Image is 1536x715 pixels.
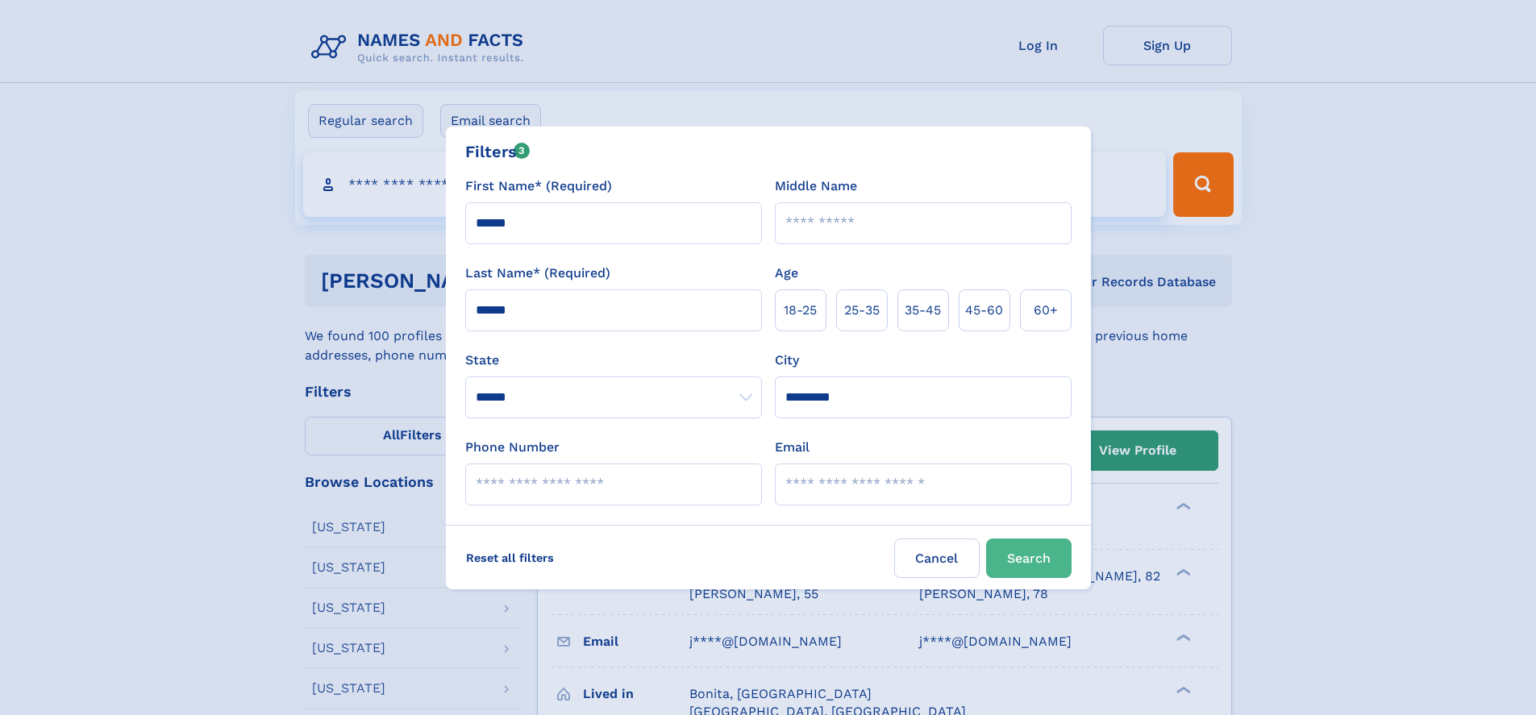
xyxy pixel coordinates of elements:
label: State [465,351,762,370]
span: 35‑45 [905,301,941,320]
span: 18‑25 [784,301,817,320]
label: Reset all filters [456,538,564,577]
label: Email [775,438,810,457]
button: Search [986,538,1072,578]
div: Filters [465,139,531,164]
label: Middle Name [775,177,857,196]
label: Cancel [894,538,980,578]
label: Phone Number [465,438,560,457]
span: 45‑60 [965,301,1003,320]
label: City [775,351,799,370]
span: 60+ [1034,301,1058,320]
label: Age [775,264,798,283]
span: 25‑35 [844,301,880,320]
label: Last Name* (Required) [465,264,610,283]
label: First Name* (Required) [465,177,612,196]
